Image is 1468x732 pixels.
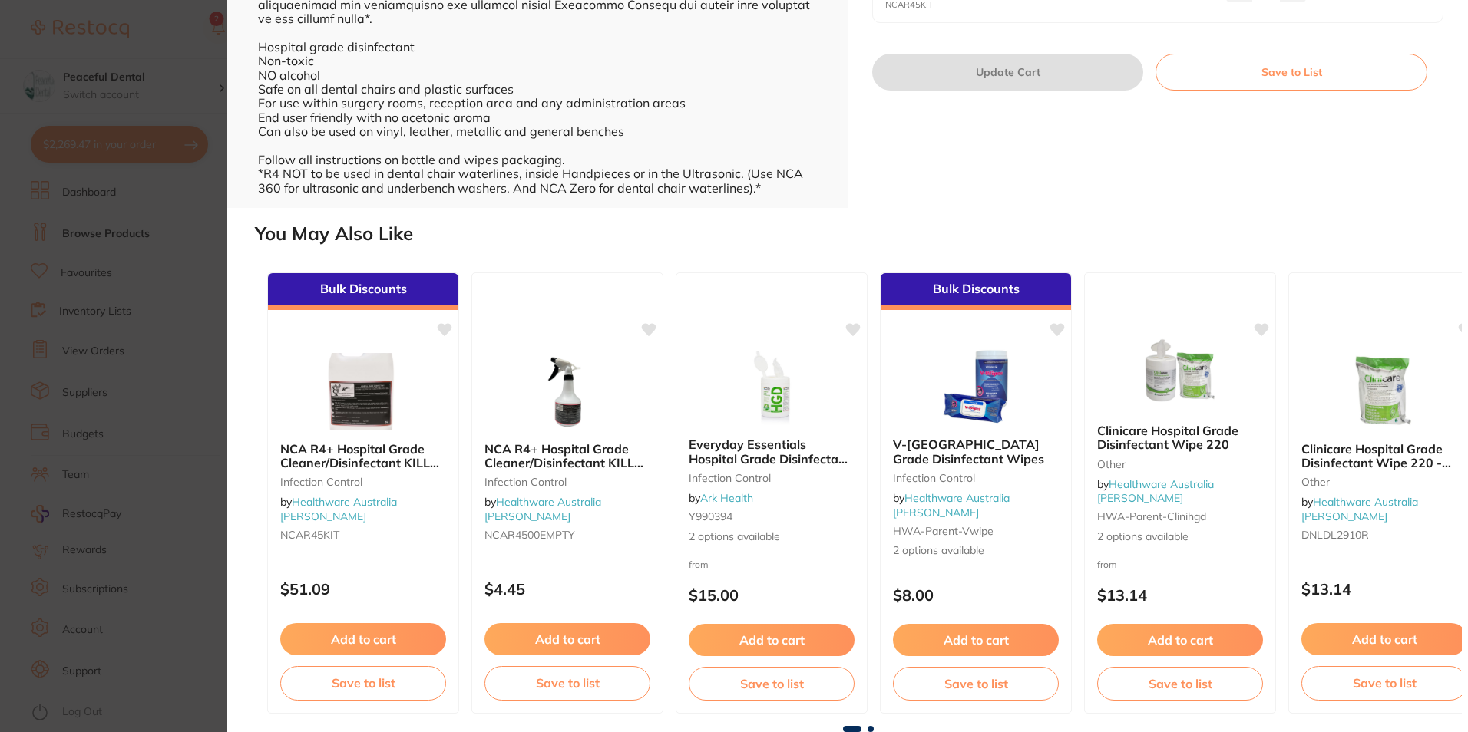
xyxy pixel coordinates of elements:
a: Ark Health [700,491,753,505]
button: Add to cart [893,624,1059,656]
button: Save to list [1097,667,1263,701]
img: NCA R4+ Hospital Grade Cleaner/Disinfectant KILLS COVID-19 - 500ml Empty Spray Bottle [517,353,617,430]
small: Infection Control [893,472,1059,484]
small: NCAR4500EMPTY [484,529,650,541]
a: Healthware Australia [PERSON_NAME] [280,495,397,523]
img: Clinicare Hospital Grade Disinfectant Wipe 220 - Refill [1334,353,1434,430]
button: Save to list [893,667,1059,701]
b: Clinicare Hospital Grade Disinfectant Wipe 220 - Refill [1301,442,1467,470]
a: Healthware Australia [PERSON_NAME] [1097,477,1214,505]
span: from [689,559,709,570]
b: NCA R4+ Hospital Grade Cleaner/Disinfectant KILLS COVID-19 - 500ml Empty Spray Bottle [484,442,650,470]
button: Save to list [1301,666,1467,700]
small: other [1097,458,1263,470]
p: $15.00 [689,586,855,604]
span: from [1097,559,1117,570]
h2: You May Also Like [255,223,1462,245]
img: Everyday Essentials Hospital Grade Disinfectant Wipes [722,348,822,425]
small: HWA-parent-vwipe [893,525,1059,537]
a: Healthware Australia [PERSON_NAME] [484,495,601,523]
img: NCA R4+ Hospital Grade Cleaner/Disinfectant KILLS COVID-19 - 5L [313,353,413,430]
small: Infection Control [280,476,446,488]
span: 2 options available [1097,529,1263,545]
button: Save to list [280,666,446,700]
span: 2 options available [893,543,1059,559]
span: by [484,495,601,523]
div: Bulk Discounts [268,273,458,310]
small: other [1301,476,1467,488]
small: NCAR45KIT [280,529,446,541]
img: Clinicare Hospital Grade Disinfectant Wipe 220 [1130,335,1230,411]
button: Save to List [1156,54,1427,91]
small: Infection Control [484,476,650,488]
span: by [1097,477,1214,505]
b: Clinicare Hospital Grade Disinfectant Wipe 220 [1097,424,1263,452]
button: Update Cart [872,54,1143,91]
p: $13.14 [1301,580,1467,598]
small: HWA-parent-clinihgd [1097,510,1263,523]
button: Add to cart [1097,624,1263,656]
p: $4.45 [484,580,650,598]
span: by [280,495,397,523]
span: by [1301,495,1418,523]
b: Everyday Essentials Hospital Grade Disinfectant Wipes [689,437,855,466]
span: 2 options available [689,529,855,545]
button: Save to list [484,666,650,700]
button: Add to cart [689,624,855,656]
small: infection control [689,472,855,484]
b: V-Wipes Hospital Grade Disinfectant Wipes [893,437,1059,466]
img: V-Wipes Hospital Grade Disinfectant Wipes [926,348,1026,425]
span: by [893,491,1010,519]
p: $51.09 [280,580,446,598]
button: Save to list [689,667,855,701]
p: $13.14 [1097,586,1263,604]
a: Healthware Australia [PERSON_NAME] [893,491,1010,519]
b: NCA R4+ Hospital Grade Cleaner/Disinfectant KILLS COVID-19 - 5L [280,442,446,470]
button: Add to cart [1301,623,1467,655]
button: Add to cart [280,623,446,655]
div: Bulk Discounts [881,273,1071,310]
small: Y990394 [689,510,855,523]
a: Healthware Australia [PERSON_NAME] [1301,495,1418,523]
p: $8.00 [893,586,1059,604]
button: Add to cart [484,623,650,655]
small: DNLDL2910R [1301,529,1467,541]
span: by [689,491,753,505]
